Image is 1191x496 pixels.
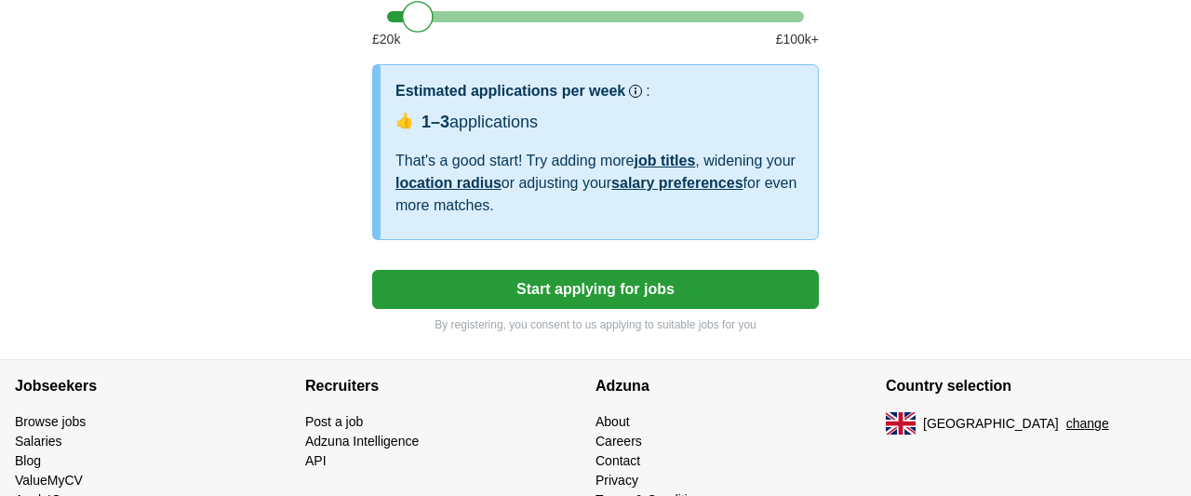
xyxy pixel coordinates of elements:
a: Browse jobs [15,414,86,429]
p: By registering, you consent to us applying to suitable jobs for you [372,316,819,333]
a: Careers [595,434,642,449]
h3: Estimated applications per week [395,80,625,102]
h4: Country selection [886,360,1176,412]
div: That's a good start! Try adding more , widening your or adjusting your for even more matches. [395,150,803,217]
a: salary preferences [611,175,743,191]
div: applications [422,110,538,135]
img: UK flag [886,412,916,435]
span: £ 20 k [372,30,400,49]
span: 👍 [395,110,414,132]
span: [GEOGRAPHIC_DATA] [923,414,1059,434]
button: change [1066,414,1109,434]
span: 1–3 [422,113,449,131]
a: Post a job [305,414,363,429]
button: Start applying for jobs [372,270,819,309]
a: job titles [635,153,696,168]
a: About [595,414,630,429]
a: Salaries [15,434,62,449]
a: ValueMyCV [15,473,83,488]
h3: : [646,80,649,102]
a: Blog [15,453,41,468]
a: location radius [395,175,502,191]
a: API [305,453,327,468]
a: Adzuna Intelligence [305,434,419,449]
a: Privacy [595,473,638,488]
a: Contact [595,453,640,468]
